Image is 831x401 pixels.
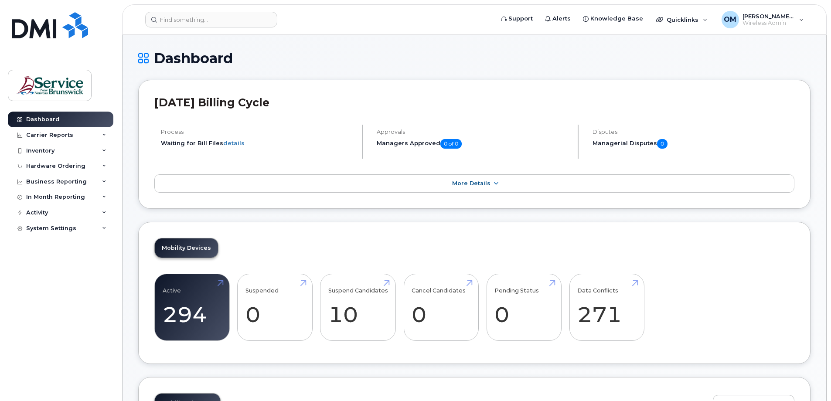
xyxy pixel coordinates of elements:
h5: Managerial Disputes [593,139,794,149]
h5: Managers Approved [377,139,570,149]
h2: [DATE] Billing Cycle [154,96,794,109]
a: details [223,139,245,146]
span: 0 of 0 [440,139,462,149]
a: Suspend Candidates 10 [328,279,388,336]
a: Pending Status 0 [494,279,553,336]
h4: Approvals [377,129,570,135]
a: Suspended 0 [245,279,304,336]
span: More Details [452,180,490,187]
h4: Disputes [593,129,794,135]
a: Active 294 [163,279,221,336]
h1: Dashboard [138,51,811,66]
li: Waiting for Bill Files [161,139,354,147]
a: Mobility Devices [155,238,218,258]
span: 0 [657,139,668,149]
a: Data Conflicts 271 [577,279,636,336]
h4: Process [161,129,354,135]
a: Cancel Candidates 0 [412,279,470,336]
